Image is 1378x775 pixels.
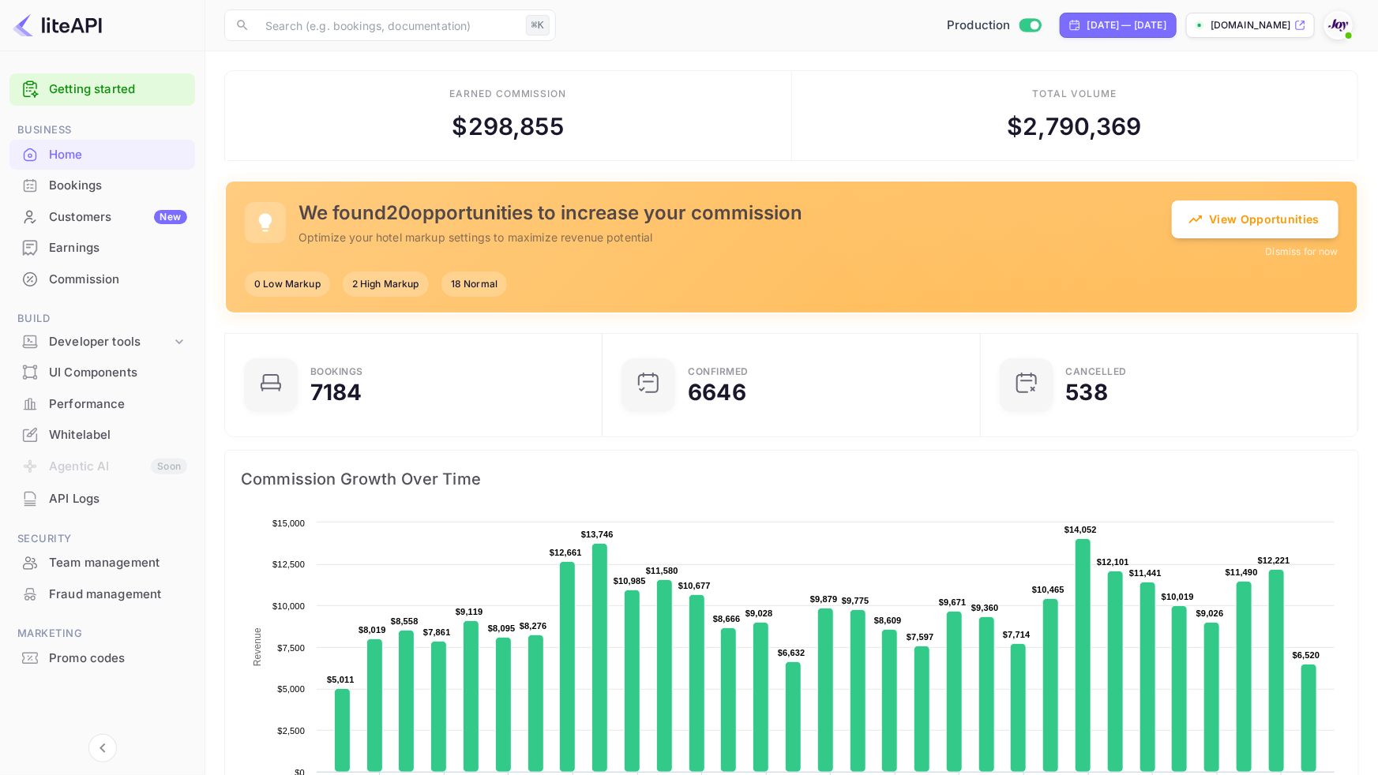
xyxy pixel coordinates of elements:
[874,616,902,625] text: $8,609
[9,548,195,577] a: Team management
[9,579,195,610] div: Fraud management
[49,333,171,351] div: Developer tools
[9,484,195,515] div: API Logs
[359,625,386,635] text: $8,019
[49,426,187,444] div: Whitelabel
[272,560,305,569] text: $12,500
[9,170,195,200] a: Bookings
[9,233,195,262] a: Earnings
[49,490,187,508] div: API Logs
[49,650,187,668] div: Promo codes
[241,466,1342,492] span: Commission Growth Over Time
[245,277,330,291] span: 0 Low Markup
[526,15,550,36] div: ⌘K
[49,364,187,382] div: UI Components
[277,684,305,694] text: $5,000
[441,277,507,291] span: 18 Normal
[9,579,195,608] a: Fraud management
[520,621,547,631] text: $8,276
[49,80,187,99] a: Getting started
[391,616,419,626] text: $8,558
[256,9,520,41] input: Search (e.g. bookings, documentation)
[1226,567,1258,577] text: $11,490
[9,530,195,548] span: Security
[941,17,1047,35] div: Switch to Sandbox mode
[9,643,195,672] a: Promo codes
[688,381,746,403] div: 6646
[1172,200,1339,238] button: View Opportunities
[9,420,195,449] a: Whitelabel
[9,264,195,295] div: Commission
[488,623,516,633] text: $8,095
[310,367,363,376] div: Bookings
[1060,13,1177,38] div: Click to change the date range period
[252,627,263,666] text: Revenue
[9,420,195,451] div: Whitelabel
[1162,592,1194,601] text: $10,019
[9,140,195,170] div: Home
[9,328,195,356] div: Developer tools
[971,603,999,612] text: $9,360
[1066,381,1108,403] div: 538
[907,632,934,642] text: $7,597
[299,229,802,245] p: Optimize your hotel markup settings to maximize revenue potential
[49,586,187,604] div: Fraud management
[49,271,187,289] div: Commission
[9,122,195,139] span: Business
[745,608,773,618] text: $9,028
[550,548,582,557] text: $12,661
[452,109,564,144] div: $ 298,855
[49,395,187,414] div: Performance
[49,239,187,257] div: Earnings
[9,140,195,169] a: Home
[154,210,187,224] div: New
[456,607,483,616] text: $9,119
[9,170,195,201] div: Bookings
[1097,557,1129,567] text: $12,101
[299,200,802,226] h5: We found 20 opportunities to increase your commission
[423,627,451,637] text: $7,861
[1326,13,1351,38] img: With Joy
[49,208,187,227] div: Customers
[947,17,1011,35] span: Production
[688,367,749,376] div: Confirmed
[1258,556,1290,565] text: $12,221
[581,530,614,539] text: $13,746
[9,389,195,418] a: Performance
[810,594,838,604] text: $9,879
[9,202,195,233] div: CustomersNew
[1007,109,1142,144] div: $ 2,790,369
[9,358,195,388] div: UI Components
[449,87,566,101] div: Earned commission
[9,389,195,420] div: Performance
[272,601,305,611] text: $10,000
[1032,585,1064,594] text: $10,465
[9,643,195,674] div: Promo codes
[1211,18,1291,32] p: [DOMAIN_NAME]
[310,381,362,403] div: 7184
[713,614,741,623] text: $8,666
[9,310,195,328] span: Build
[778,648,805,657] text: $6,632
[678,581,711,590] text: $10,677
[49,177,187,195] div: Bookings
[1196,608,1224,618] text: $9,026
[343,277,429,291] span: 2 High Markup
[1266,245,1339,259] button: Dismiss for now
[1066,367,1128,376] div: CANCELLED
[1087,18,1166,32] div: [DATE] — [DATE]
[277,643,305,653] text: $7,500
[1003,630,1031,639] text: $7,714
[9,484,195,513] a: API Logs
[646,566,678,575] text: $11,580
[272,519,305,528] text: $15,000
[9,202,195,231] a: CustomersNew
[9,358,195,387] a: UI Components
[49,554,187,572] div: Team management
[9,625,195,642] span: Marketing
[1293,650,1320,660] text: $6,520
[49,146,187,164] div: Home
[1032,87,1117,101] div: Total volume
[9,233,195,264] div: Earnings
[842,596,869,605] text: $9,775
